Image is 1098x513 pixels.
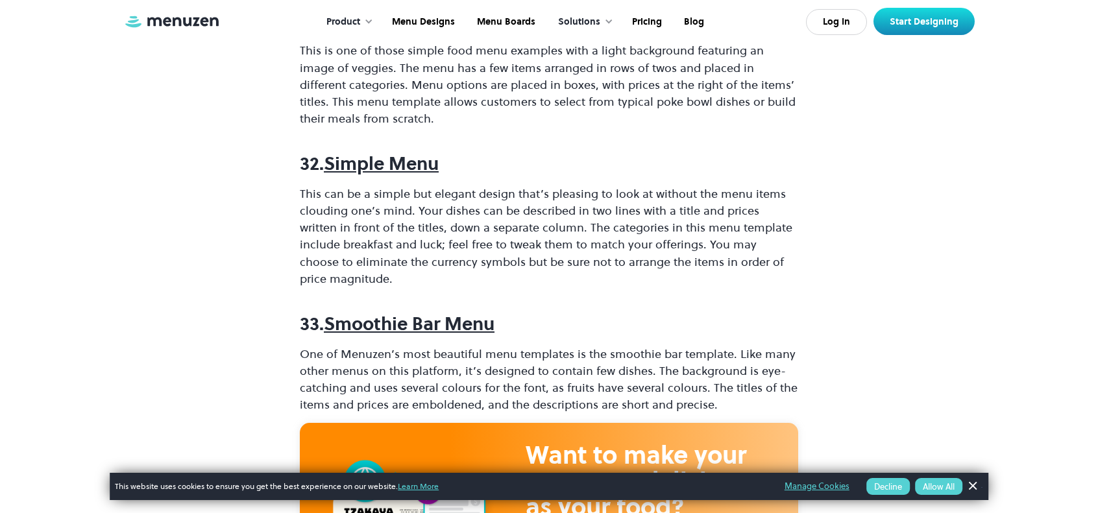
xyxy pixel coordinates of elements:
[962,477,982,496] a: Dismiss Banner
[873,8,975,35] a: Start Designing
[324,151,439,176] a: Simple Menu
[326,15,360,29] div: Product
[785,479,849,494] a: Manage Cookies
[465,2,545,42] a: Menu Boards
[806,9,867,35] a: Log In
[313,2,380,42] div: Product
[398,481,439,492] a: Learn More
[300,42,798,126] p: This is one of those simple food menu examples with a light background featuring an image of vegg...
[324,311,494,336] a: Smoothie Bar Menu
[380,2,465,42] a: Menu Designs
[300,151,324,176] strong: 32.
[300,185,798,287] p: This can be a simple but elegant design that’s pleasing to look at without the menu items cloudin...
[545,2,620,42] div: Solutions
[620,2,672,42] a: Pricing
[558,15,600,29] div: Solutions
[672,2,714,42] a: Blog
[300,346,798,413] p: One of Menuzen’s most beautiful menu templates is the smoothie bar template. Like many other menu...
[866,478,910,495] button: Decline
[115,481,766,492] span: This website uses cookies to ensure you get the best experience on our website.
[300,311,324,336] strong: 33.
[915,478,962,495] button: Allow All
